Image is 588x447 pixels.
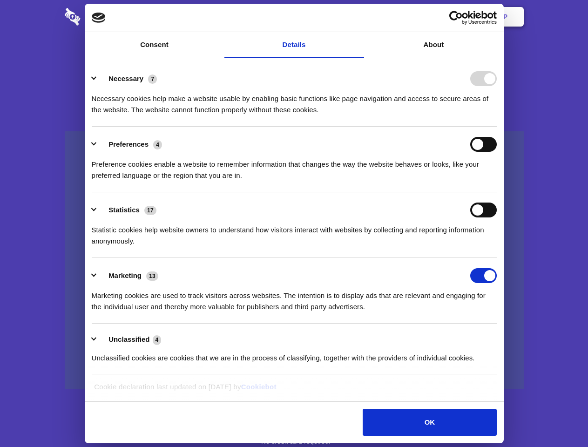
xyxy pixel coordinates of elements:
div: Marketing cookies are used to track visitors across websites. The intention is to display ads tha... [92,283,497,312]
a: Wistia video thumbnail [65,131,524,390]
button: Necessary (7) [92,71,163,86]
label: Statistics [108,206,140,214]
div: Cookie declaration last updated on [DATE] by [87,381,501,400]
a: Cookiebot [241,383,277,391]
a: Login [422,2,463,31]
iframe: Drift Widget Chat Controller [541,400,577,436]
label: Marketing [108,271,142,279]
button: Marketing (13) [92,268,164,283]
div: Statistic cookies help website owners to understand how visitors interact with websites by collec... [92,217,497,247]
a: Contact [378,2,420,31]
a: Pricing [273,2,314,31]
span: 13 [146,271,158,281]
button: Statistics (17) [92,203,162,217]
button: Unclassified (4) [92,334,167,345]
h4: Auto-redaction of sensitive data, encrypted data sharing and self-destructing private chats. Shar... [65,85,524,115]
div: Necessary cookies help make a website usable by enabling basic functions like page navigation and... [92,86,497,115]
span: 4 [153,335,162,345]
a: Details [224,32,364,58]
a: About [364,32,504,58]
h1: Eliminate Slack Data Loss. [65,42,524,75]
a: Consent [85,32,224,58]
button: Preferences (4) [92,137,168,152]
span: 17 [144,206,156,215]
div: Unclassified cookies are cookies that we are in the process of classifying, together with the pro... [92,345,497,364]
button: OK [363,409,496,436]
label: Necessary [108,74,143,82]
label: Preferences [108,140,149,148]
span: 4 [153,140,162,149]
img: logo [92,13,106,23]
a: Usercentrics Cookiebot - opens in a new window [415,11,497,25]
div: Preference cookies enable a website to remember information that changes the way the website beha... [92,152,497,181]
img: logo-wordmark-white-trans-d4663122ce5f474addd5e946df7df03e33cb6a1c49d2221995e7729f52c070b2.svg [65,8,144,26]
span: 7 [148,74,157,84]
